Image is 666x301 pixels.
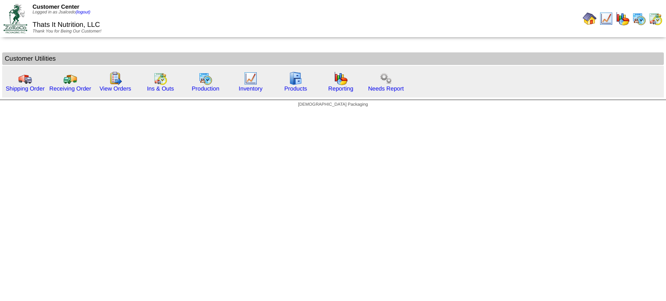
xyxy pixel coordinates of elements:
[18,71,32,85] img: truck.gif
[616,12,630,26] img: graph.gif
[649,12,663,26] img: calendarinout.gif
[244,71,258,85] img: line_graph.gif
[49,85,91,92] a: Receiving Order
[33,3,79,10] span: Customer Center
[3,4,27,33] img: ZoRoCo_Logo(Green%26Foil)%20jpg.webp
[99,85,131,92] a: View Orders
[334,71,348,85] img: graph.gif
[33,10,90,15] span: Logged in as Jsalcedo
[368,85,404,92] a: Needs Report
[298,102,368,107] span: [DEMOGRAPHIC_DATA] Packaging
[147,85,174,92] a: Ins & Outs
[379,71,393,85] img: workflow.png
[599,12,613,26] img: line_graph.gif
[33,29,101,34] span: Thank You for Being Our Customer!
[108,71,122,85] img: workorder.gif
[33,21,100,29] span: Thats It Nutrition, LLC
[75,10,90,15] a: (logout)
[63,71,77,85] img: truck2.gif
[289,71,303,85] img: cabinet.gif
[328,85,353,92] a: Reporting
[583,12,597,26] img: home.gif
[2,52,664,65] td: Customer Utilities
[153,71,167,85] img: calendarinout.gif
[192,85,219,92] a: Production
[6,85,45,92] a: Shipping Order
[239,85,263,92] a: Inventory
[632,12,646,26] img: calendarprod.gif
[284,85,307,92] a: Products
[199,71,212,85] img: calendarprod.gif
